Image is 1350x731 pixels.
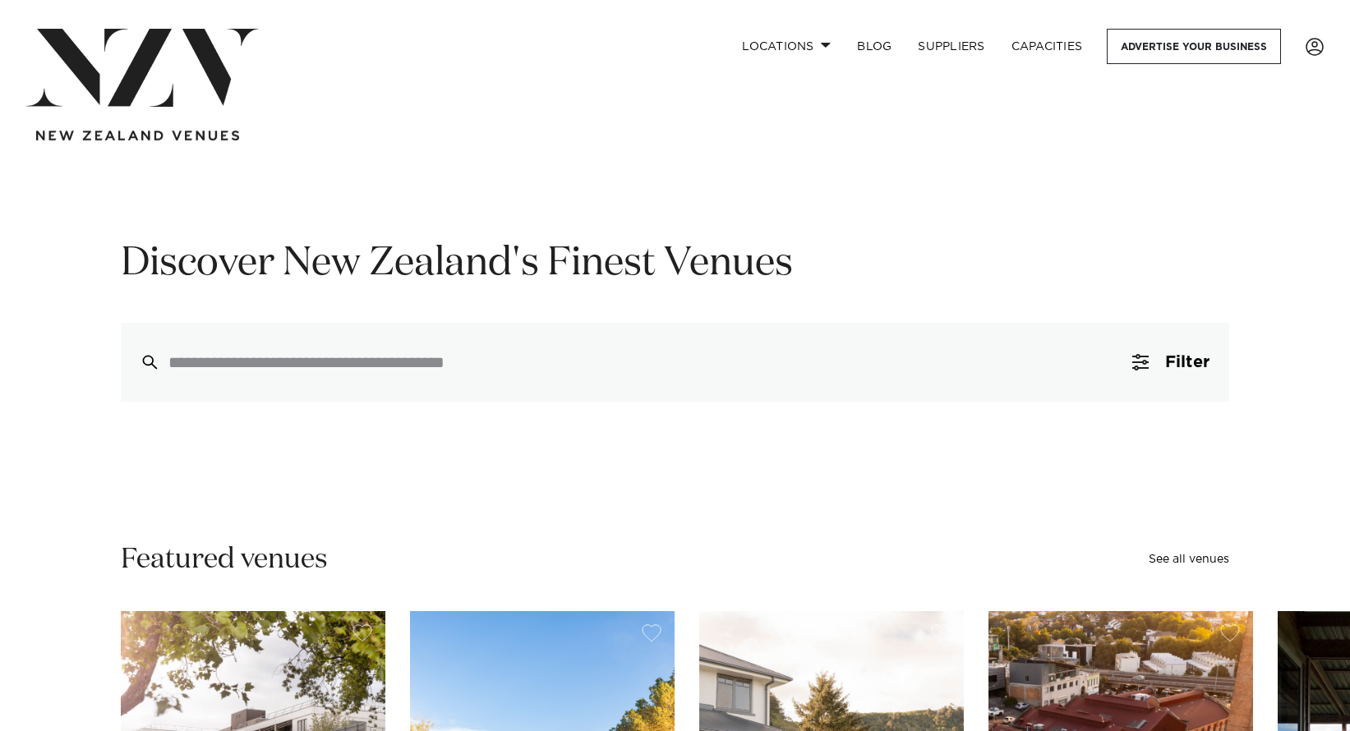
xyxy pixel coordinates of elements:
a: Capacities [998,29,1096,64]
img: new-zealand-venues-text.png [36,131,239,141]
a: Advertise your business [1107,29,1281,64]
h2: Featured venues [121,541,328,578]
a: Locations [729,29,844,64]
span: Filter [1165,354,1209,370]
a: SUPPLIERS [905,29,998,64]
h1: Discover New Zealand's Finest Venues [121,238,1229,290]
img: nzv-logo.png [26,29,259,107]
button: Filter [1113,323,1229,402]
a: BLOG [844,29,905,64]
a: See all venues [1149,554,1229,565]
